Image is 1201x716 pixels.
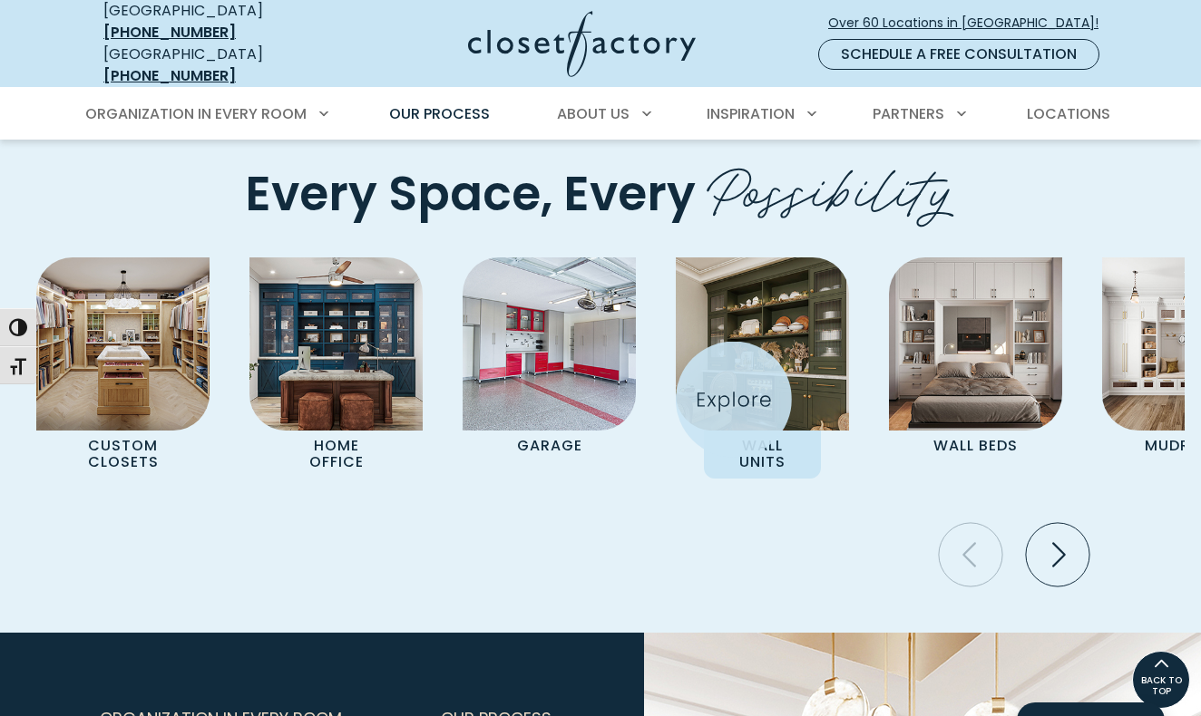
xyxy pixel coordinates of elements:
[828,14,1113,33] span: Over 60 Locations in [GEOGRAPHIC_DATA]!
[249,257,423,431] img: Home Office featuring desk and custom cabinetry
[103,44,326,87] div: [GEOGRAPHIC_DATA]
[889,257,1062,431] img: Wall Bed
[491,431,609,461] p: Garage
[676,257,849,431] img: Wall unit
[557,103,630,124] span: About Us
[468,11,696,77] img: Closet Factory Logo
[1132,651,1190,709] a: BACK TO TOP
[278,431,395,479] p: Home Office
[932,516,1010,594] button: Previous slide
[64,431,182,479] p: Custom Closets
[818,39,1099,70] a: Schedule a Free Consultation
[869,257,1082,461] a: Wall Bed Wall Beds
[563,160,696,227] span: Every
[85,103,307,124] span: Organization in Every Room
[656,257,869,479] a: Wall unit Wall Units
[704,431,822,479] p: Wall Units
[827,7,1114,39] a: Over 60 Locations in [GEOGRAPHIC_DATA]!
[103,22,236,43] a: [PHONE_NUMBER]
[463,257,636,431] img: Garage Cabinets
[229,257,443,479] a: Home Office featuring desk and custom cabinetry Home Office
[1019,516,1097,594] button: Next slide
[917,431,1035,461] p: Wall Beds
[389,103,490,124] span: Our Process
[245,160,552,227] span: Every Space,
[707,140,957,228] span: Possibility
[873,103,944,124] span: Partners
[443,257,656,461] a: Garage Cabinets Garage
[73,89,1128,140] nav: Primary Menu
[707,103,795,124] span: Inspiration
[16,257,229,479] a: Custom Closet with island Custom Closets
[1133,675,1189,697] span: BACK TO TOP
[103,65,236,86] a: [PHONE_NUMBER]
[36,257,210,431] img: Custom Closet with island
[1027,103,1110,124] span: Locations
